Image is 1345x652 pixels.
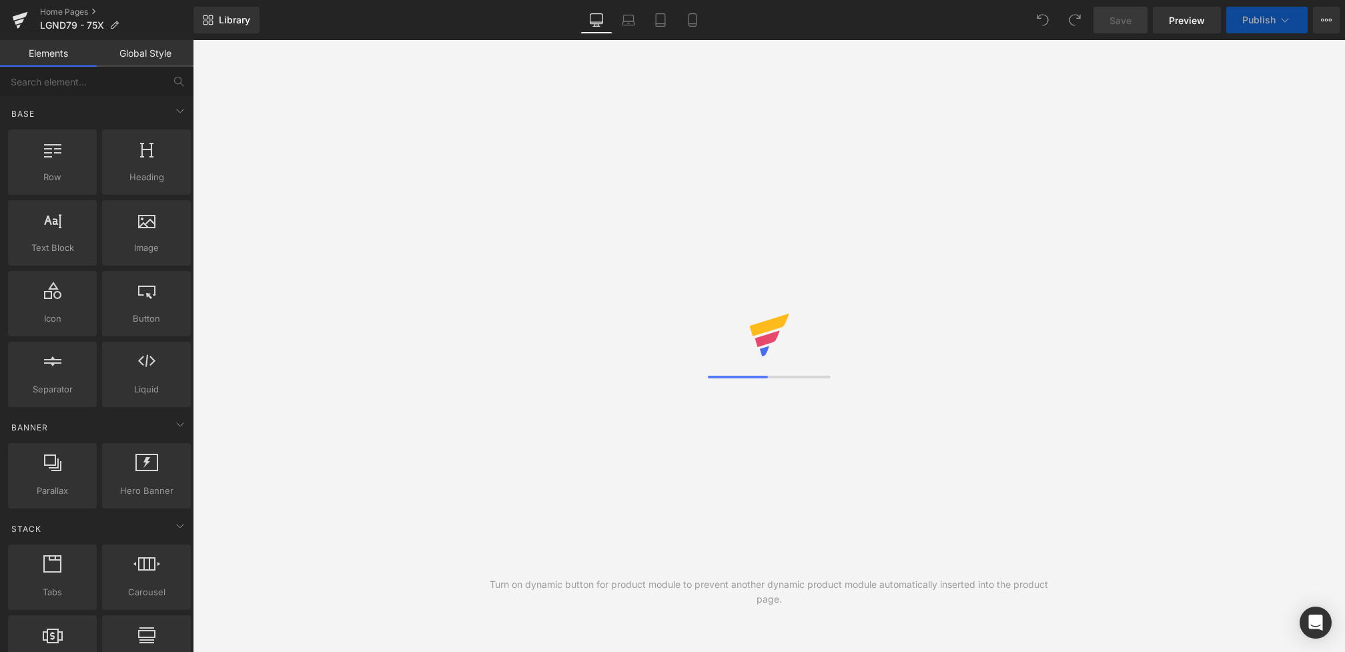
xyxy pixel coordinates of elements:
[1300,607,1332,639] div: Open Intercom Messenger
[106,170,187,184] span: Heading
[10,107,36,120] span: Base
[12,585,93,599] span: Tabs
[1109,13,1132,27] span: Save
[481,577,1057,607] div: Turn on dynamic button for product module to prevent another dynamic product module automatically...
[1313,7,1340,33] button: More
[106,382,187,396] span: Liquid
[12,484,93,498] span: Parallax
[1061,7,1088,33] button: Redo
[12,241,93,255] span: Text Block
[106,484,187,498] span: Hero Banner
[1029,7,1056,33] button: Undo
[12,170,93,184] span: Row
[1153,7,1221,33] a: Preview
[106,585,187,599] span: Carousel
[106,312,187,326] span: Button
[12,382,93,396] span: Separator
[1169,13,1205,27] span: Preview
[677,7,709,33] a: Mobile
[106,241,187,255] span: Image
[97,40,193,67] a: Global Style
[612,7,644,33] a: Laptop
[40,20,104,31] span: LGND79 - 75X
[219,14,250,26] span: Library
[1242,15,1276,25] span: Publish
[580,7,612,33] a: Desktop
[40,7,193,17] a: Home Pages
[1226,7,1308,33] button: Publish
[644,7,677,33] a: Tablet
[193,7,260,33] a: New Library
[12,312,93,326] span: Icon
[10,421,49,434] span: Banner
[10,523,43,535] span: Stack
